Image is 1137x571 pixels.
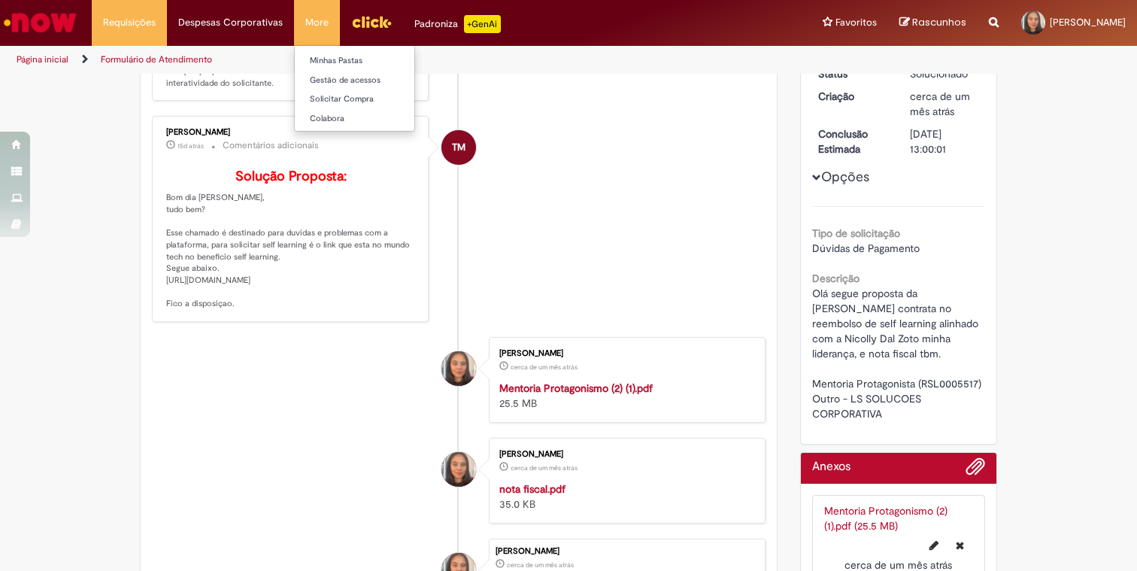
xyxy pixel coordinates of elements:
p: +GenAi [464,15,501,33]
p: Bom dia [PERSON_NAME], tudo bem? Esse chamado é destinado para duvidas e problemas com a platafor... [166,169,417,310]
img: ServiceNow [2,8,79,38]
a: Minhas Pastas [295,53,460,69]
span: More [305,15,329,30]
div: 35.0 KB [499,481,750,512]
div: [PERSON_NAME] [499,349,750,358]
div: [DATE] 13:00:01 [910,126,980,156]
ul: Trilhas de página [11,46,747,74]
span: cerca de um mês atrás [507,560,574,569]
div: Micheline De Souza Pimenta [441,351,476,386]
div: Solucionado [910,66,980,81]
a: Gestão de acessos [295,72,460,89]
dt: Conclusão Estimada [807,126,899,156]
div: Tairine Maurina [441,130,476,165]
h2: Anexos [812,460,850,474]
span: Dúvidas de Pagamento [812,241,920,255]
div: Padroniza [414,15,501,33]
div: [PERSON_NAME] [496,547,757,556]
span: 15d atrás [177,141,204,150]
ul: More [294,45,415,132]
span: Olá segue proposta da [PERSON_NAME] contrata no reembolso de self learning alinhado com a Nicolly... [812,287,981,421]
time: 28/07/2025 18:35:32 [507,560,574,569]
a: nota fiscal.pdf [499,482,565,496]
div: [PERSON_NAME] [166,128,417,137]
button: Adicionar anexos [966,457,985,484]
b: Solução Proposta: [235,168,347,185]
span: cerca de um mês atrás [910,90,970,118]
span: Requisições [103,15,156,30]
a: Solicitar Compra [295,91,460,108]
button: Excluir Mentoria Protagonismo (2) (1).pdf [947,533,973,557]
time: 14/08/2025 10:44:14 [177,141,204,150]
span: Favoritos [835,15,877,30]
span: cerca de um mês atrás [511,363,578,372]
div: 28/07/2025 18:35:32 [910,89,980,119]
span: [PERSON_NAME] [1050,16,1126,29]
div: Micheline De Souza Pimenta [441,452,476,487]
time: 28/07/2025 18:34:51 [511,463,578,472]
img: click_logo_yellow_360x200.png [351,11,392,33]
p: Solução proposta aceita automaticamente, devido a falta de interatividade do solicitante. [166,65,417,89]
span: Despesas Corporativas [178,15,283,30]
div: [PERSON_NAME] [499,450,750,459]
b: Descrição [812,272,860,285]
dt: Criação [807,89,899,104]
a: Formulário de Atendimento [101,53,212,65]
a: Rascunhos [899,16,966,30]
span: Rascunhos [912,15,966,29]
a: Mentoria Protagonismo (2) (1).pdf [499,381,653,395]
dt: Status [807,66,899,81]
span: cerca de um mês atrás [511,463,578,472]
time: 28/07/2025 18:34:51 [511,363,578,372]
div: 25.5 MB [499,381,750,411]
small: Comentários adicionais [223,139,319,152]
button: Editar nome de arquivo Mentoria Protagonismo (2) (1).pdf [920,533,947,557]
b: Tipo de solicitação [812,226,900,240]
a: Página inicial [17,53,68,65]
a: Colabora [295,111,460,127]
a: Mentoria Protagonismo (2) (1).pdf (25.5 MB) [824,504,947,533]
span: TM [452,129,465,166]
